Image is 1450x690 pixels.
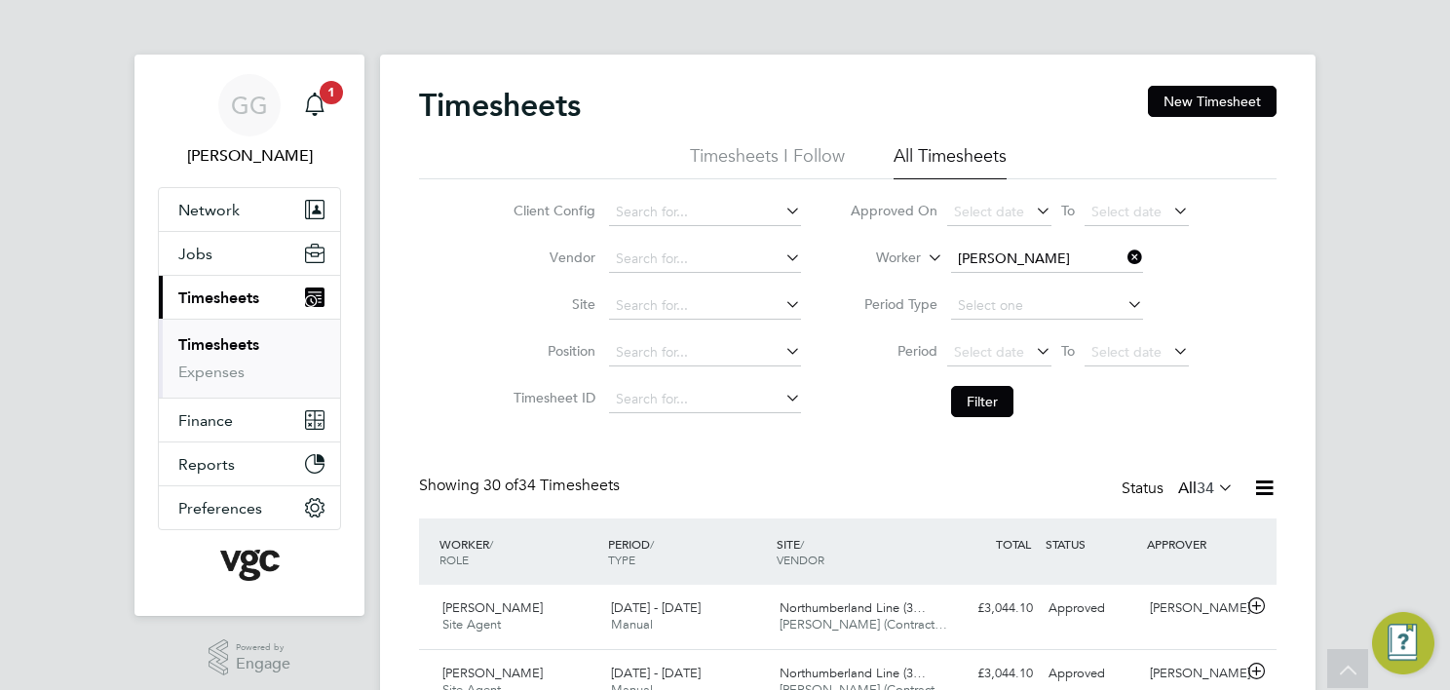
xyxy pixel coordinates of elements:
span: Powered by [236,639,290,656]
div: STATUS [1041,526,1142,561]
span: [PERSON_NAME] [442,599,543,616]
span: Select date [954,203,1024,220]
span: Engage [236,656,290,672]
button: Network [159,188,340,231]
div: Approved [1041,658,1142,690]
label: Timesheet ID [508,389,595,406]
a: Expenses [178,363,245,381]
button: Preferences [159,486,340,529]
span: Select date [1091,203,1162,220]
span: Finance [178,411,233,430]
div: WORKER [435,526,603,577]
input: Search for... [609,386,801,413]
a: Powered byEngage [209,639,291,676]
label: Client Config [508,202,595,219]
span: 1 [320,81,343,104]
span: / [800,536,804,552]
span: Preferences [178,499,262,517]
a: GG[PERSON_NAME] [158,74,341,168]
button: Timesheets [159,276,340,319]
a: Go to home page [158,550,341,581]
a: 1 [295,74,334,136]
span: Select date [954,343,1024,361]
span: Site Agent [442,616,501,632]
input: Search for... [609,199,801,226]
input: Search for... [951,246,1143,273]
span: Northumberland Line (3… [780,599,926,616]
nav: Main navigation [134,55,364,616]
span: Manual [611,616,653,632]
div: Approved [1041,593,1142,625]
span: VENDOR [777,552,824,567]
label: Site [508,295,595,313]
div: £3,044.10 [939,658,1041,690]
span: [PERSON_NAME] (Contract… [780,616,947,632]
span: [DATE] - [DATE] [611,665,701,681]
span: Select date [1091,343,1162,361]
input: Search for... [609,246,801,273]
span: 30 of [483,476,518,495]
input: Select one [951,292,1143,320]
span: TYPE [608,552,635,567]
span: Reports [178,455,235,474]
a: Timesheets [178,335,259,354]
span: Network [178,201,240,219]
input: Search for... [609,292,801,320]
span: [PERSON_NAME] [442,665,543,681]
button: Reports [159,442,340,485]
span: GG [231,93,268,118]
button: Finance [159,399,340,441]
span: To [1055,198,1081,223]
div: [PERSON_NAME] [1142,658,1243,690]
span: Gauri Gautam [158,144,341,168]
div: Showing [419,476,624,496]
li: Timesheets I Follow [690,144,845,179]
button: Engage Resource Center [1372,612,1434,674]
label: Position [508,342,595,360]
li: All Timesheets [894,144,1007,179]
h2: Timesheets [419,86,581,125]
span: / [489,536,493,552]
span: [DATE] - [DATE] [611,599,701,616]
span: ROLE [439,552,469,567]
label: Period Type [850,295,937,313]
div: [PERSON_NAME] [1142,593,1243,625]
span: To [1055,338,1081,364]
div: PERIOD [603,526,772,577]
button: Filter [951,386,1013,417]
span: 34 Timesheets [483,476,620,495]
input: Search for... [609,339,801,366]
div: SITE [772,526,940,577]
span: TOTAL [996,536,1031,552]
button: New Timesheet [1148,86,1277,117]
label: Worker [833,249,921,268]
div: Status [1122,476,1238,503]
div: Timesheets [159,319,340,398]
span: / [650,536,654,552]
div: APPROVER [1142,526,1243,561]
label: Period [850,342,937,360]
span: Jobs [178,245,212,263]
label: Approved On [850,202,937,219]
span: Timesheets [178,288,259,307]
span: Northumberland Line (3… [780,665,926,681]
img: vgcgroup-logo-retina.png [220,550,280,581]
label: All [1178,479,1234,498]
div: £3,044.10 [939,593,1041,625]
span: 34 [1197,479,1214,498]
button: Jobs [159,232,340,275]
label: Vendor [508,249,595,266]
